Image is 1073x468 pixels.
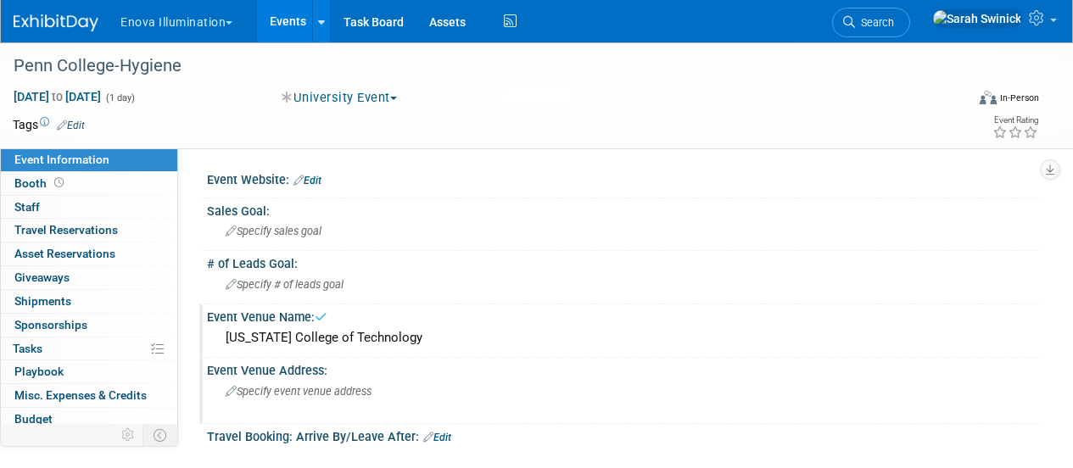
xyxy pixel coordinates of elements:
[1,290,177,313] a: Shipments
[14,388,147,402] span: Misc. Expenses & Credits
[207,358,1039,379] div: Event Venue Address:
[207,167,1039,189] div: Event Website:
[51,176,67,189] span: Booth not reserved yet
[207,424,1039,446] div: Travel Booking: Arrive By/Leave After:
[8,51,952,81] div: Penn College-Hygiene
[1,384,177,407] a: Misc. Expenses & Credits
[49,90,65,103] span: to
[207,304,1039,326] div: Event Venue Name:
[14,270,70,284] span: Giveaways
[14,153,109,166] span: Event Information
[13,116,85,133] td: Tags
[226,385,372,398] span: Specify event venue address
[999,92,1039,104] div: In-Person
[980,91,997,104] img: Format-Inperson.png
[1,148,177,171] a: Event Information
[932,9,1022,28] img: Sarah Swinick
[855,16,894,29] span: Search
[13,342,42,355] span: Tasks
[143,424,178,446] td: Toggle Event Tabs
[14,247,115,260] span: Asset Reservations
[293,175,321,187] a: Edit
[14,14,98,31] img: ExhibitDay
[57,120,85,131] a: Edit
[114,424,143,446] td: Personalize Event Tab Strip
[207,251,1039,272] div: # of Leads Goal:
[1,408,177,431] a: Budget
[14,200,40,214] span: Staff
[276,89,404,107] button: University Event
[13,89,102,104] span: [DATE] [DATE]
[104,92,135,103] span: (1 day)
[226,225,321,237] span: Specify sales goal
[423,432,451,443] a: Edit
[14,318,87,331] span: Sponsorships
[14,223,118,237] span: Travel Reservations
[220,325,1026,351] div: [US_STATE] College of Technology
[1,196,177,219] a: Staff
[14,176,67,190] span: Booth
[14,365,64,378] span: Playbook
[992,116,1038,125] div: Event Rating
[226,278,344,291] span: Specify # of leads goal
[207,198,1039,220] div: Sales Goal:
[1,337,177,360] a: Tasks
[14,294,71,308] span: Shipments
[1,172,177,195] a: Booth
[1,314,177,337] a: Sponsorships
[1,242,177,265] a: Asset Reservations
[1,219,177,242] a: Travel Reservations
[14,412,53,426] span: Budget
[1,360,177,383] a: Playbook
[1,266,177,289] a: Giveaways
[889,88,1039,114] div: Event Format
[832,8,910,37] a: Search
